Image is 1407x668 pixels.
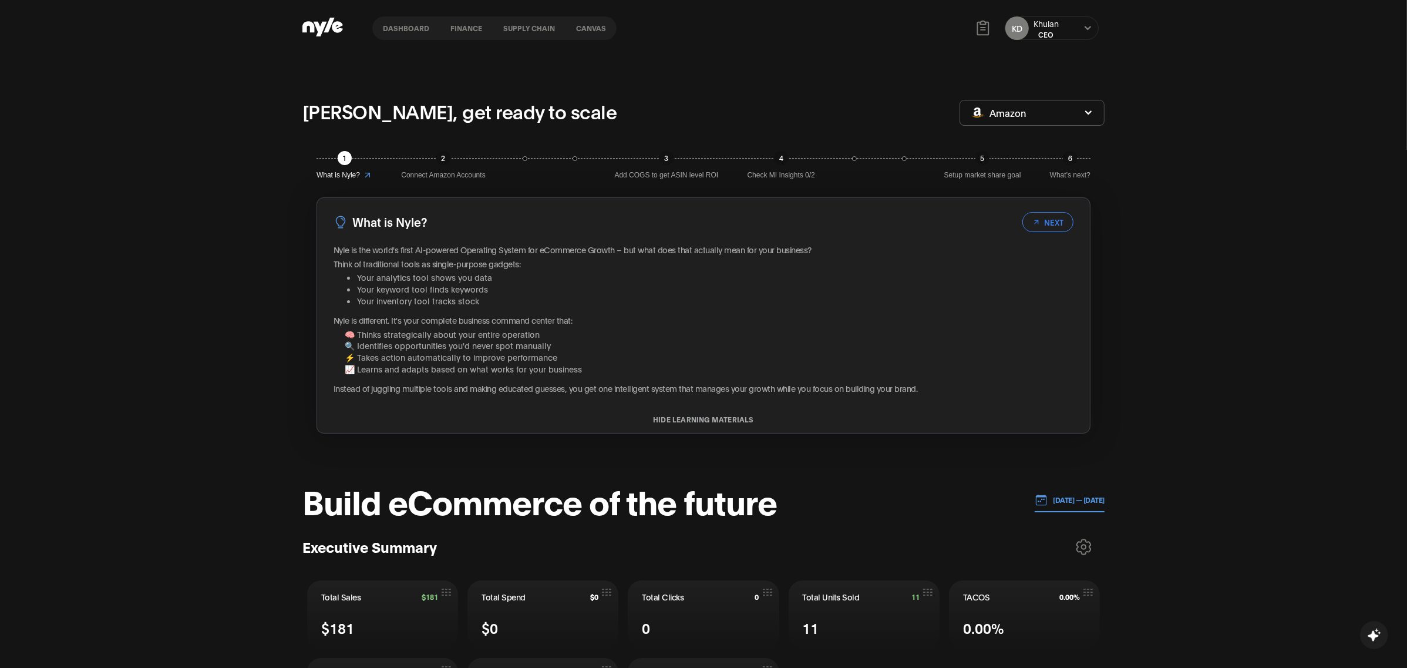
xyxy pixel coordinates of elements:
[755,593,759,601] span: 0
[302,97,617,125] p: [PERSON_NAME], get ready to scale
[1048,495,1105,505] p: [DATE] — [DATE]
[345,351,1073,363] li: ⚡ Takes action automatically to improve performance
[949,580,1100,649] button: TACOS0.00%0.00%
[482,617,498,638] span: $0
[352,213,427,231] h3: What is Nyle?
[440,24,493,32] button: finance
[789,580,940,649] button: Total Units Sold1111
[1034,18,1059,29] div: Khulan
[615,170,719,181] span: Add COGS to get ASIN level ROI
[321,617,354,638] span: $181
[642,591,684,603] span: Total Clicks
[748,170,815,181] span: Check MI Insights 0/2
[482,591,526,603] span: Total Spend
[493,24,566,32] button: Supply chain
[334,258,1073,270] p: Think of traditional tools as single-purpose gadgets:
[302,538,437,556] h3: Executive Summary
[345,363,1073,375] li: 📈 Learns and adapts based on what works for your business
[307,580,458,649] button: Total Sales$181$181
[590,593,598,601] span: $0
[401,170,485,181] span: Connect Amazon Accounts
[989,106,1026,119] span: Amazon
[345,328,1073,340] li: 🧠 Thinks strategically about your entire operation
[357,295,1073,307] li: Your inventory tool tracks stock
[317,415,1090,424] button: HIDE LEARNING MATERIALS
[960,100,1105,126] button: Amazon
[321,591,361,603] span: Total Sales
[1035,488,1105,512] button: [DATE] — [DATE]
[944,170,1021,181] span: Setup market share goal
[1022,212,1073,232] button: NEXT
[1034,18,1059,39] button: KhulanCEO
[467,580,618,649] button: Total Spend$0$0
[372,24,440,32] button: Dashboard
[302,483,777,518] h1: Build eCommerce of the future
[345,340,1073,351] li: 🔍 Identifies opportunities you'd never spot manually
[803,591,860,603] span: Total Units Sold
[911,593,920,601] span: 11
[963,591,990,603] span: TACOS
[1035,494,1048,506] img: 01.01.24 — 07.01.24
[972,108,984,118] img: Amazon
[975,151,989,165] div: 5
[317,170,360,181] span: What is Nyle?
[334,244,1073,256] p: Nyle is the world's first AI-powered Operating System for eCommerce Growth – but what does that a...
[422,593,438,601] span: $181
[659,151,674,165] div: 3
[963,617,1004,638] span: 0.00%
[338,151,352,165] div: 1
[1063,151,1077,165] div: 6
[334,382,1073,394] p: Instead of juggling multiple tools and making educated guesses, you get one intelligent system th...
[1005,16,1029,40] button: KD
[1034,29,1059,39] div: CEO
[774,151,788,165] div: 4
[1059,593,1080,601] span: 0.00%
[1050,170,1090,181] span: What’s next?
[334,215,348,229] img: LightBulb
[357,271,1073,283] li: Your analytics tool shows you data
[803,617,819,638] span: 11
[642,617,650,638] span: 0
[334,314,1073,326] p: Nyle is different. It's your complete business command center that:
[436,151,450,165] div: 2
[357,283,1073,295] li: Your keyword tool finds keywords
[566,24,617,32] button: Canvas
[628,580,779,649] button: Total Clicks00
